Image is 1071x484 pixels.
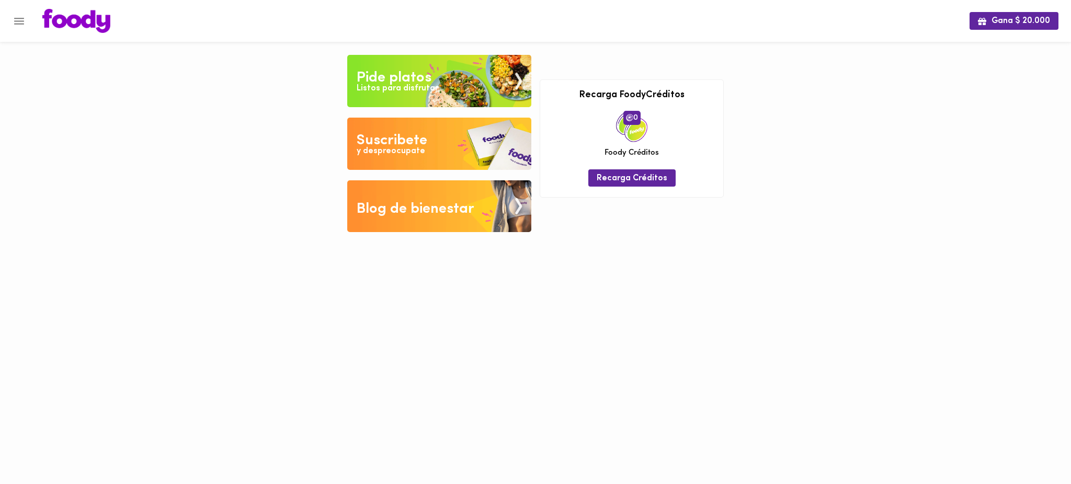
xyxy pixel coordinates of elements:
[347,118,531,170] img: Disfruta bajar de peso
[42,9,110,33] img: logo.png
[970,12,1058,29] button: Gana $ 20.000
[6,8,32,34] button: Menu
[978,16,1050,26] span: Gana $ 20.000
[357,199,474,220] div: Blog de bienestar
[605,147,659,158] span: Foody Créditos
[623,111,641,124] span: 0
[1010,423,1061,474] iframe: Messagebird Livechat Widget
[597,174,667,183] span: Recarga Créditos
[588,169,676,187] button: Recarga Créditos
[626,114,633,121] img: foody-creditos.png
[357,67,431,88] div: Pide platos
[357,130,427,151] div: Suscribete
[357,145,425,157] div: y despreocupate
[616,111,647,142] img: credits-package.png
[548,90,715,101] h3: Recarga FoodyCréditos
[357,83,438,95] div: Listos para disfrutar
[347,55,531,107] img: Pide un Platos
[347,180,531,233] img: Blog de bienestar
